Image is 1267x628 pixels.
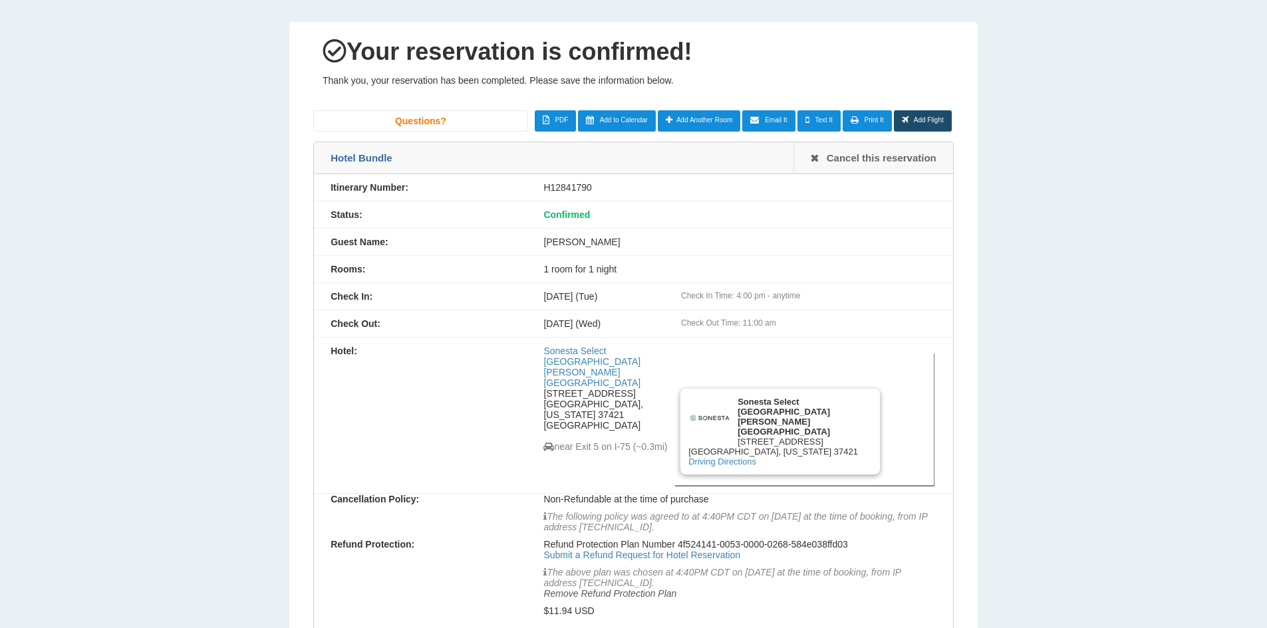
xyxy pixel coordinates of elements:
div: Hotel: [314,346,527,356]
p: $11.94 USD [543,605,936,616]
p: The following policy was agreed to at 4:40PM CDT on [DATE] at the time of booking, from IP addres... [543,504,936,532]
div: Check In: [314,291,527,302]
b: Sonesta Select [GEOGRAPHIC_DATA] [PERSON_NAME][GEOGRAPHIC_DATA] [738,397,830,437]
a: Email It [742,110,795,132]
div: Refund Protection: [314,539,527,550]
a: Sonesta Select [GEOGRAPHIC_DATA] [PERSON_NAME][GEOGRAPHIC_DATA] [543,346,640,388]
div: [STREET_ADDRESS] [GEOGRAPHIC_DATA], [US_STATE] 37421 [680,389,880,474]
span: Add Flight [914,116,944,124]
div: Check In Time: 4:00 pm - anytime [681,291,936,300]
p: Thank you, your reservation has been completed. Please save the information below. [323,75,944,86]
a: Add Another Room [658,110,741,132]
div: [STREET_ADDRESS] [GEOGRAPHIC_DATA], [US_STATE] 37421 [GEOGRAPHIC_DATA] [543,346,674,452]
div: Itinerary Number: [314,182,527,193]
a: Submit a Refund Request for Hotel Reservation [543,550,740,560]
div: Confirmed [527,209,952,220]
div: Refund Protection Plan Number 4f524141-0053-0000-0268-584e038ffd03 [527,539,952,623]
a: PDF [535,110,577,132]
div: Non-Refundable at the time of purchase [527,494,952,539]
span: Questions? [395,116,446,126]
div: [PERSON_NAME] [527,237,952,247]
div: Status: [314,209,527,220]
div: Cancellation Policy: [314,494,527,504]
h1: Your reservation is confirmed! [323,39,944,65]
div: Guest Name: [314,237,527,247]
img: Brand logo for Sonesta Select Chattanooga Hamilton Place [688,397,731,439]
span: Add Another Room [676,116,733,124]
span: PDF [555,116,568,124]
a: Add Flight [894,110,952,132]
span: Hotel Bundle [331,152,392,163]
span: Add to Calendar [600,116,648,124]
span: Email It [765,116,787,124]
div: [DATE] (Wed) [527,318,952,329]
p: The above plan was chosen at 4:40PM CDT on [DATE] at the time of booking, from IP address [TECHNI... [543,560,936,599]
span: Text It [815,116,833,124]
a: Text It [797,110,841,132]
a: Add to Calendar [578,110,656,132]
a: Print It [843,110,892,132]
div: Check Out Time: 11:00 am [681,318,936,328]
div: H12841790 [527,182,952,193]
div: Rooms: [314,264,527,274]
span: Print It [865,116,884,124]
a: Cancel this reservation [793,142,953,173]
div: 1 room for 1 night [527,264,952,274]
a: Questions? [313,110,527,132]
div: [DATE] (Tue) [527,291,952,302]
a: Remove Refund Protection Plan [543,588,676,599]
a: Driving Directions [688,457,756,467]
span: near Exit 5 on I-75 (~0.3mi) [543,441,667,452]
div: Check Out: [314,318,527,329]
